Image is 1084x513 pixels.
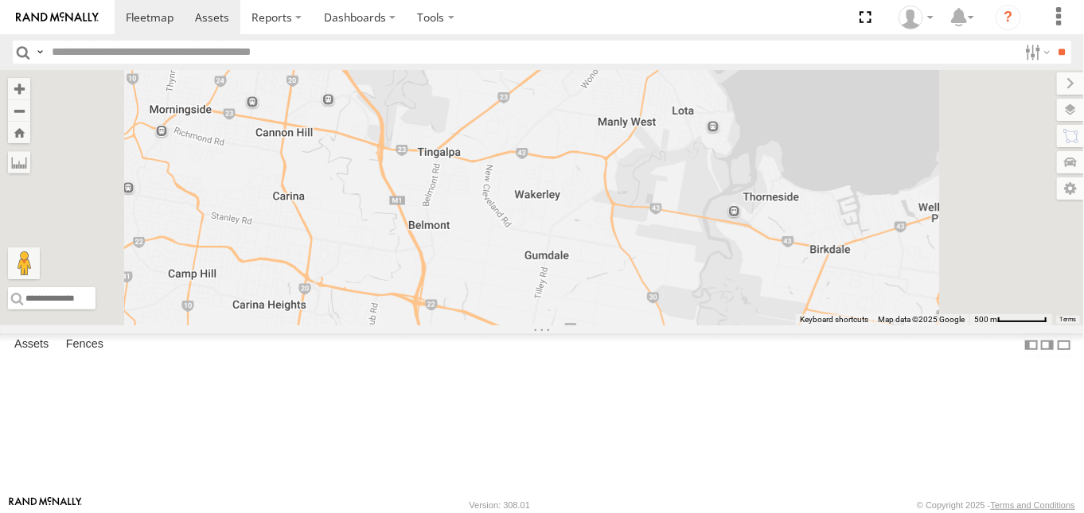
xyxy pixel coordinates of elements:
[1019,41,1053,64] label: Search Filter Options
[996,5,1021,30] i: ?
[969,314,1052,325] button: Map scale: 500 m per 59 pixels
[470,500,530,510] div: Version: 308.01
[893,6,939,29] div: Danielle Caldwell
[917,500,1075,510] div: © Copyright 2025 -
[8,247,40,279] button: Drag Pegman onto the map to open Street View
[8,78,30,99] button: Zoom in
[991,500,1075,510] a: Terms and Conditions
[1039,333,1055,356] label: Dock Summary Table to the Right
[16,12,99,23] img: rand-logo.svg
[8,151,30,173] label: Measure
[974,315,997,324] span: 500 m
[9,497,82,513] a: Visit our Website
[6,334,57,356] label: Assets
[33,41,46,64] label: Search Query
[1056,333,1072,356] label: Hide Summary Table
[8,122,30,143] button: Zoom Home
[8,99,30,122] button: Zoom out
[1024,333,1039,356] label: Dock Summary Table to the Left
[800,314,868,325] button: Keyboard shortcuts
[1060,317,1077,323] a: Terms (opens in new tab)
[58,334,111,356] label: Fences
[878,315,965,324] span: Map data ©2025 Google
[1057,177,1084,200] label: Map Settings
